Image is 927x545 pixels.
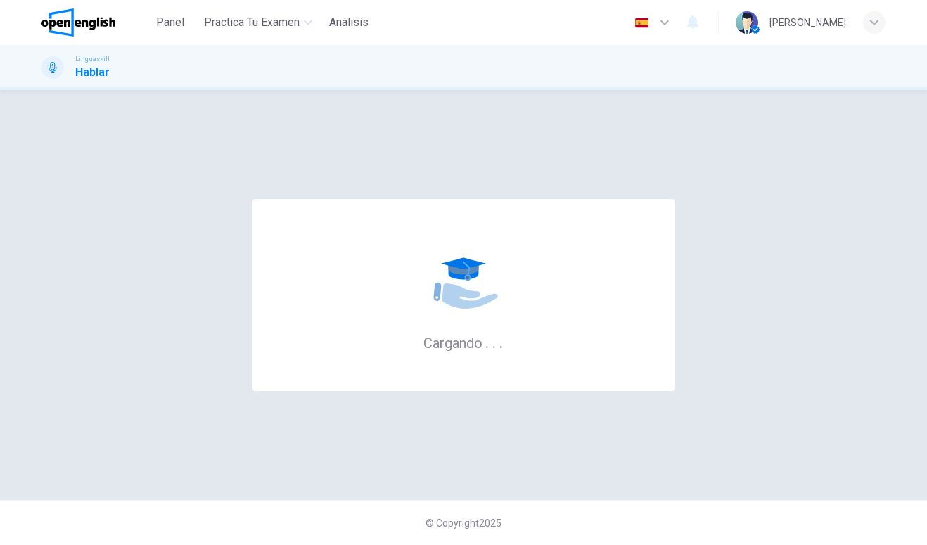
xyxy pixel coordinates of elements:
h6: . [485,330,490,353]
div: [PERSON_NAME] [769,14,846,31]
h6: . [499,330,504,353]
button: Análisis [324,10,374,35]
img: Profile picture [736,11,758,34]
img: OpenEnglish logo [41,8,115,37]
a: OpenEnglish logo [41,8,148,37]
h1: Hablar [75,64,110,81]
span: Panel [156,14,184,31]
span: © Copyright 2025 [426,518,501,529]
span: Practica tu examen [204,14,300,31]
h6: . [492,330,497,353]
span: Linguaskill [75,54,110,64]
span: Análisis [329,14,369,31]
button: Practica tu examen [198,10,318,35]
button: Panel [148,10,193,35]
img: es [633,18,651,28]
h6: Cargando [423,333,504,352]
